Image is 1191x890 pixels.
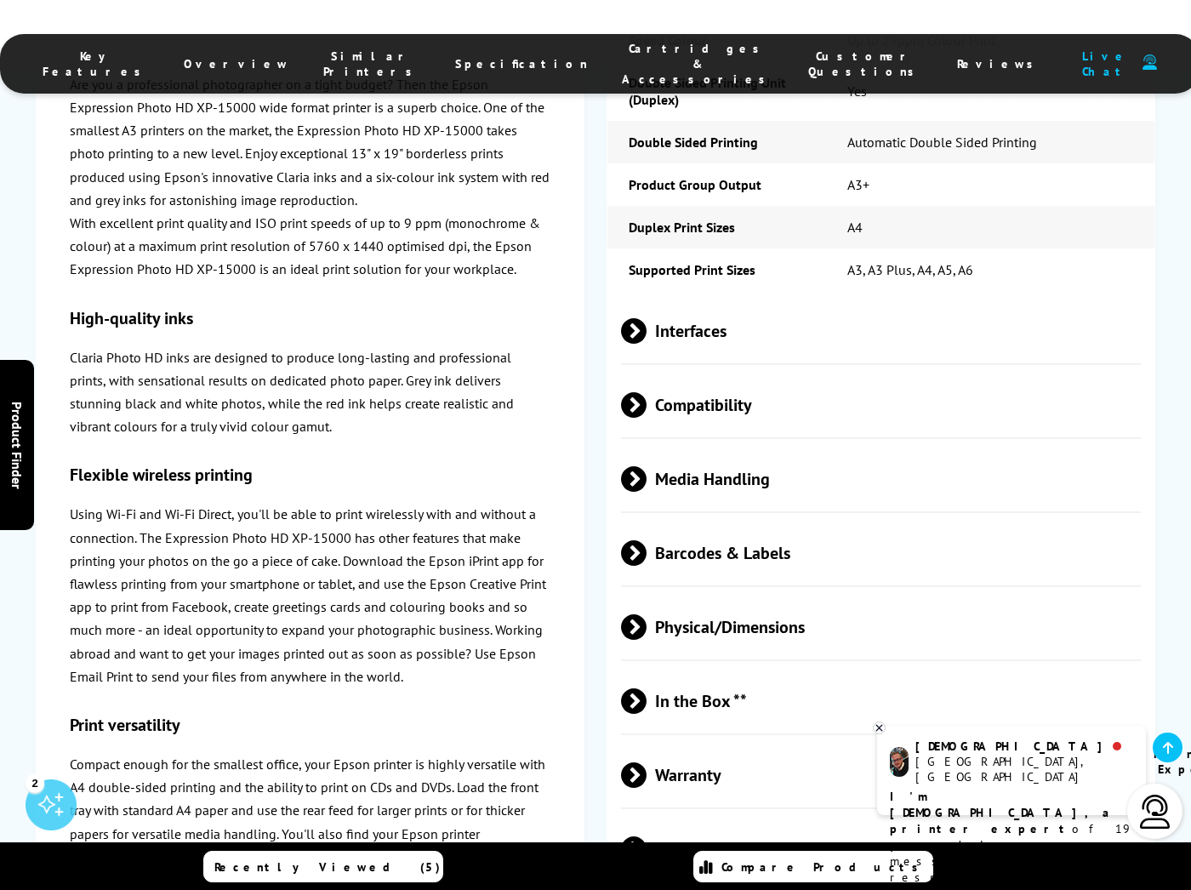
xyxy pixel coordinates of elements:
a: Recently Viewed (5) [203,851,443,882]
span: Overview [184,56,289,71]
span: In the Box ** [621,670,1141,733]
span: Recently Viewed (5) [214,859,441,875]
p: Claria Photo HD inks are designed to produce long-lasting and professional prints, with sensation... [70,346,550,439]
span: Similar Printers [323,48,421,79]
td: Automatic Double Sided Printing [826,121,1154,163]
h3: Print versatility [70,714,550,736]
td: A4 [826,206,1154,248]
div: [GEOGRAPHIC_DATA], [GEOGRAPHIC_DATA] [915,754,1132,784]
span: Live Chat [1076,48,1134,79]
span: Barcodes & Labels [621,522,1141,585]
a: Compare Products [693,851,933,882]
div: [DEMOGRAPHIC_DATA] [915,739,1132,754]
td: A3, A3 Plus, A4, A5, A6 [826,248,1154,291]
span: Customer Questions [808,48,923,79]
img: user-headset-duotone.svg [1143,54,1157,71]
span: Physical/Dimensions [621,596,1141,659]
td: Duplex Print Sizes [607,206,826,248]
p: Using Wi-Fi and Wi-Fi Direct, you'll be able to print wirelessly with and without a connection. T... [70,504,550,689]
span: Compare Products [721,859,927,875]
div: 2 [26,773,44,792]
img: chris-livechat.png [890,747,909,777]
p: of 19 years! Leave me a message and I'll respond ASAP [890,789,1133,886]
b: I'm [DEMOGRAPHIC_DATA], a printer expert [890,789,1114,836]
span: Reviews [957,56,1042,71]
span: Product Finder [9,402,26,489]
img: user-headset-light.svg [1138,795,1172,829]
p: Are you a professional photographer on a tight budget? Then the Epson Expression Photo HD XP-1500... [70,73,550,212]
p: With excellent print quality and ISO print speeds of up to 9 ppm (monochrome & colour) at a maxim... [70,212,550,282]
span: Compatibility [621,374,1141,437]
span: Weight [621,818,1141,881]
span: Specification [455,56,588,71]
td: Double Sided Printing [607,121,826,163]
td: Supported Print Sizes [607,248,826,291]
td: Product Group Output [607,163,826,206]
span: Key Features [43,48,150,79]
span: Warranty [621,744,1141,807]
span: Media Handling [621,448,1141,511]
h3: High-quality inks [70,307,550,329]
span: Interfaces [621,300,1141,363]
span: Cartridges & Accessories [622,41,774,87]
h3: Flexible wireless printing [70,465,550,487]
td: A3+ [826,163,1154,206]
